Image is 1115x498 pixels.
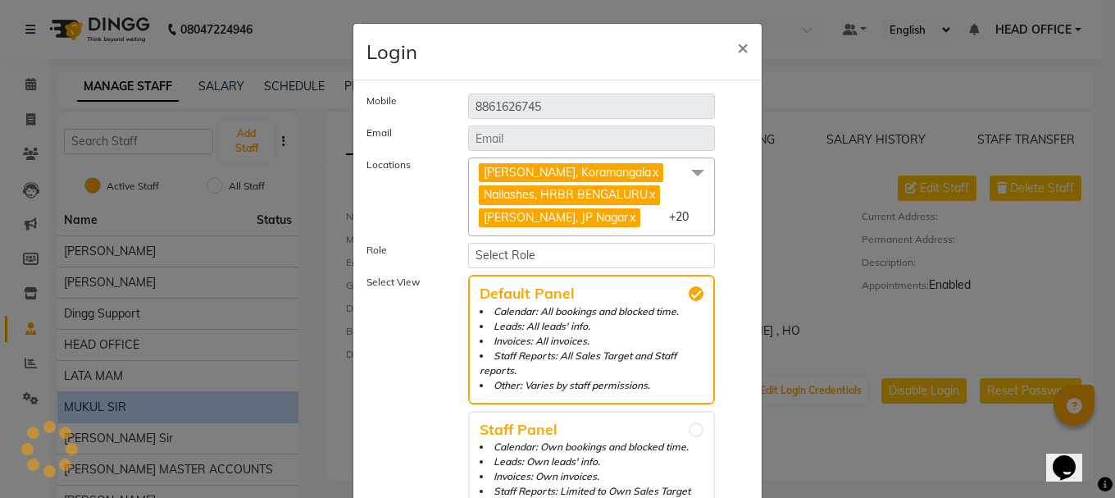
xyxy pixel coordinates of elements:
input: Staff PanelCalendar: Own bookings and blocked time.Leads: Own leads' info.Invoices: Own invoices.... [689,423,703,437]
span: [PERSON_NAME], JP Nagar [484,210,628,225]
label: Mobile [354,94,456,112]
li: Staff Reports: All Sales Target and Staff reports. [480,349,703,378]
span: Staff Panel [480,423,703,437]
a: x [651,165,658,180]
li: Invoices: All invoices. [480,334,703,349]
span: Default Panel [480,286,703,301]
li: Calendar: All bookings and blocked time. [480,304,703,319]
label: Locations [354,158,456,230]
span: Nailashes, HRBR BENGALURU [484,187,648,202]
li: Invoices: Own invoices. [480,469,703,484]
li: Calendar: Own bookings and blocked time. [480,440,703,455]
h4: Login [366,37,417,66]
a: x [648,187,655,202]
label: Email [354,126,456,144]
span: × [737,34,749,59]
span: +20 [669,209,701,224]
a: x [628,210,635,225]
button: Close [724,24,762,70]
input: Default PanelCalendar: All bookings and blocked time.Leads: All leads' info.Invoices: All invoice... [689,286,703,301]
li: Other: Varies by staff permissions. [480,378,703,393]
iframe: chat widget [1046,432,1099,482]
span: [PERSON_NAME], Koramangala [484,165,651,180]
input: Email [468,126,715,151]
label: Role [354,243,456,262]
li: Leads: All leads' info. [480,319,703,334]
input: Mobile [468,94,715,119]
li: Leads: Own leads' info. [480,455,703,469]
